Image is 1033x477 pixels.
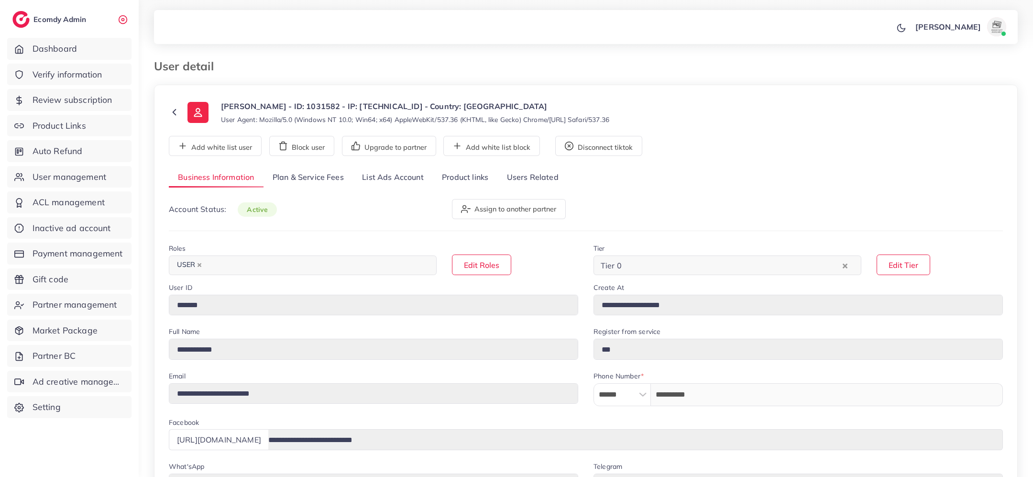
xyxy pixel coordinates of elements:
[342,136,436,156] button: Upgrade to partner
[33,145,83,157] span: Auto Refund
[7,294,132,316] a: Partner management
[221,115,609,124] small: User Agent: Mozilla/5.0 (Windows NT 10.0; Win64; x64) AppleWebKit/537.36 (KHTML, like Gecko) Chro...
[33,376,124,388] span: Ad creative management
[33,94,112,106] span: Review subscription
[353,167,433,188] a: List Ads Account
[221,100,609,112] p: [PERSON_NAME] - ID: 1031582 - IP: [TECHNICAL_ID] - Country: [GEOGRAPHIC_DATA]
[187,102,209,123] img: ic-user-info.36bf1079.svg
[7,320,132,342] a: Market Package
[33,401,61,413] span: Setting
[7,140,132,162] a: Auto Refund
[269,136,334,156] button: Block user
[33,171,106,183] span: User management
[7,89,132,111] a: Review subscription
[12,11,88,28] a: logoEcomdy Admin
[169,418,199,427] label: Facebook
[599,258,624,273] span: Tier 0
[264,167,353,188] a: Plan & Service Fees
[169,136,262,156] button: Add white list user
[593,255,861,275] div: Search for option
[169,203,277,215] p: Account Status:
[169,429,269,450] div: [URL][DOMAIN_NAME]
[33,324,98,337] span: Market Package
[33,196,105,209] span: ACL management
[7,396,132,418] a: Setting
[7,115,132,137] a: Product Links
[433,167,497,188] a: Product links
[169,244,186,253] label: Roles
[593,244,605,253] label: Tier
[33,299,117,311] span: Partner management
[169,167,264,188] a: Business Information
[593,327,660,336] label: Register from service
[7,243,132,265] a: Payment management
[33,68,102,81] span: Verify information
[7,64,132,86] a: Verify information
[987,17,1006,36] img: avatar
[33,247,123,260] span: Payment management
[452,199,566,219] button: Assign to another partner
[33,120,86,132] span: Product Links
[452,255,511,275] button: Edit Roles
[7,371,132,393] a: Ad creative management
[33,350,76,362] span: Partner BC
[169,327,200,336] label: Full Name
[877,255,930,275] button: Edit Tier
[207,258,424,273] input: Search for option
[915,21,981,33] p: [PERSON_NAME]
[169,462,204,471] label: What'sApp
[7,217,132,239] a: Inactive ad account
[7,191,132,213] a: ACL management
[497,167,567,188] a: Users Related
[443,136,540,156] button: Add white list block
[555,136,642,156] button: Disconnect tiktok
[173,258,206,272] span: USER
[169,255,437,275] div: Search for option
[7,166,132,188] a: User management
[197,263,202,267] button: Deselect USER
[593,371,644,381] label: Phone Number
[33,273,68,286] span: Gift code
[593,283,624,292] label: Create At
[843,260,847,271] button: Clear Selected
[7,345,132,367] a: Partner BC
[154,59,221,73] h3: User detail
[33,43,77,55] span: Dashboard
[169,371,186,381] label: Email
[169,283,192,292] label: User ID
[7,38,132,60] a: Dashboard
[593,462,622,471] label: Telegram
[33,222,111,234] span: Inactive ad account
[12,11,30,28] img: logo
[625,258,840,273] input: Search for option
[33,15,88,24] h2: Ecomdy Admin
[910,17,1010,36] a: [PERSON_NAME]avatar
[238,202,277,217] span: active
[7,268,132,290] a: Gift code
